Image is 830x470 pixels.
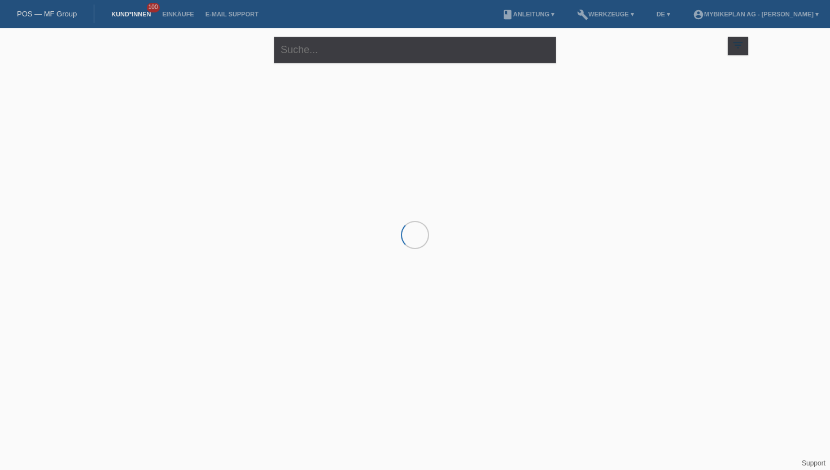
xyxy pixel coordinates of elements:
i: build [577,9,588,20]
i: book [502,9,513,20]
a: Kund*innen [106,11,156,18]
a: account_circleMybikeplan AG - [PERSON_NAME] ▾ [687,11,824,18]
a: Einkäufe [156,11,199,18]
a: Support [802,459,825,467]
a: E-Mail Support [200,11,264,18]
a: bookAnleitung ▾ [496,11,560,18]
i: filter_list [732,39,744,51]
a: POS — MF Group [17,10,77,18]
i: account_circle [693,9,704,20]
input: Suche... [274,37,556,63]
a: buildWerkzeuge ▾ [571,11,640,18]
a: DE ▾ [651,11,676,18]
span: 100 [147,3,160,12]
